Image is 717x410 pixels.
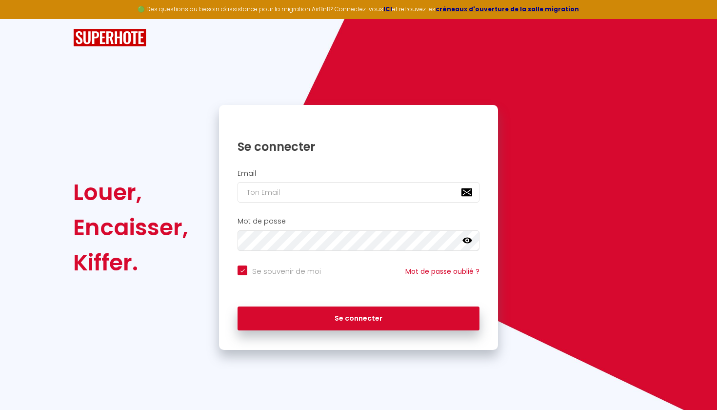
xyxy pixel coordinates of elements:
[238,169,479,178] h2: Email
[238,139,479,154] h1: Se connecter
[73,245,188,280] div: Kiffer.
[436,5,579,13] a: créneaux d'ouverture de la salle migration
[383,5,392,13] a: ICI
[238,182,479,203] input: Ton Email
[405,266,479,276] a: Mot de passe oublié ?
[238,307,479,331] button: Se connecter
[73,210,188,245] div: Encaisser,
[73,29,146,47] img: SuperHote logo
[238,217,479,225] h2: Mot de passe
[73,175,188,210] div: Louer,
